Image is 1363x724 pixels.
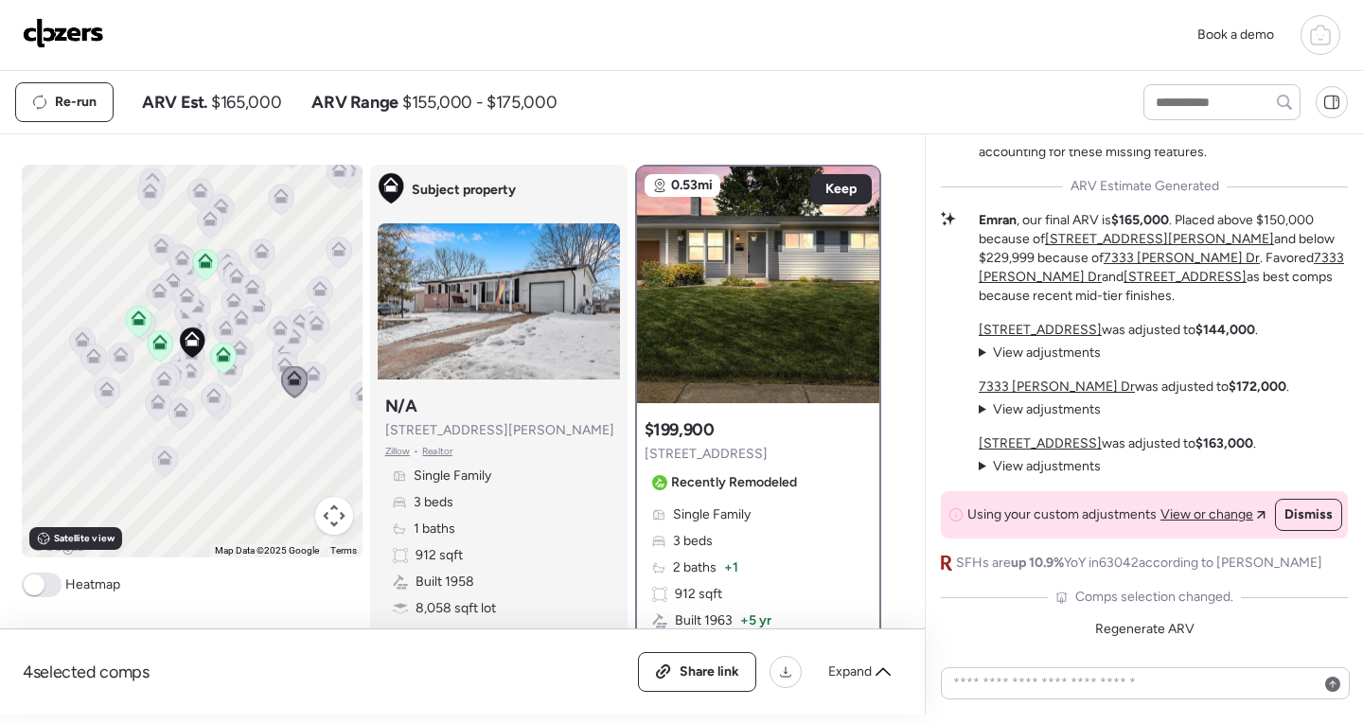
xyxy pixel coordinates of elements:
span: Zillow [385,444,411,459]
span: [STREET_ADDRESS] [645,445,768,464]
span: Map Data ©2025 Google [215,545,319,556]
h3: N/A [385,395,417,417]
img: Google [27,533,89,557]
span: View adjustments [993,458,1101,474]
strong: $144,000 [1195,322,1255,338]
p: , our final ARV is . Placed above $150,000 because of and below $229,999 because of . Favored and... [979,211,1348,306]
span: Regenerate ARV [1095,621,1195,637]
span: View or change [1160,505,1253,524]
a: View or change [1160,505,1266,524]
span: Single Family [673,505,751,524]
span: Satellite view [54,531,115,546]
span: 1 baths [414,520,455,539]
p: was adjusted to . [979,321,1258,340]
span: 4 selected comps [23,661,150,683]
h3: $199,900 [645,418,715,441]
span: 912 sqft [416,546,463,565]
span: ARV Est. [142,91,207,114]
span: Share link [680,662,739,681]
span: 3 beds [414,493,453,512]
span: + 5 yr [740,611,771,630]
span: Book a demo [1197,26,1274,43]
span: View adjustments [993,401,1101,417]
span: Heatmap [65,575,120,594]
a: [STREET_ADDRESS] [979,322,1102,338]
strong: $165,000 [1111,212,1169,228]
span: + 1 [724,558,738,577]
button: Map camera controls [315,497,353,535]
a: [STREET_ADDRESS] [979,435,1102,451]
span: • [414,444,418,459]
img: Logo [23,18,104,48]
span: up 10.9% [1011,555,1064,571]
span: Keep [825,180,857,199]
span: ARV Range [311,91,398,114]
span: View adjustments [993,344,1101,361]
a: 7333 [PERSON_NAME] Dr [979,379,1135,395]
span: ARV Estimate Generated [1071,177,1219,196]
span: 0.53mi [671,176,713,195]
span: Dismiss [1284,505,1333,524]
p: was adjusted to . [979,434,1256,453]
span: [STREET_ADDRESS][PERSON_NAME] [385,421,614,440]
p: was adjusted to . [979,378,1289,397]
span: 8,058 sqft lot [416,599,496,618]
span: $155,000 - $175,000 [402,91,557,114]
a: Terms (opens in new tab) [330,545,357,556]
span: Built 1958 [416,573,474,592]
span: 2 baths [673,558,717,577]
span: Garage [416,626,459,645]
summary: View adjustments [979,344,1101,362]
a: Open this area in Google Maps (opens a new window) [27,533,89,557]
a: [STREET_ADDRESS][PERSON_NAME] [1045,231,1274,247]
span: 912 sqft [675,585,722,604]
span: Realtor [422,444,452,459]
span: SFHs are YoY in 63042 according to [PERSON_NAME] [956,554,1322,573]
span: Single Family [414,467,491,486]
summary: View adjustments [979,457,1101,476]
strong: $172,000 [1229,379,1286,395]
span: Re-run [55,93,97,112]
span: Expand [828,662,872,681]
summary: View adjustments [979,400,1101,419]
a: [STREET_ADDRESS] [1124,269,1247,285]
a: 7333 [PERSON_NAME] Dr [1104,250,1260,266]
span: Built 1963 [675,611,733,630]
span: Comps selection changed. [1075,588,1233,607]
strong: Emran [979,212,1017,228]
span: Using your custom adjustments [967,505,1157,524]
span: Recently Remodeled [671,473,797,492]
span: 3 beds [673,532,713,551]
span: Subject property [412,181,516,200]
strong: $163,000 [1195,435,1253,451]
span: $165,000 [211,91,281,114]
